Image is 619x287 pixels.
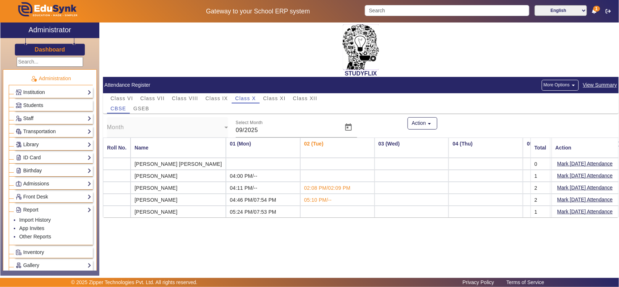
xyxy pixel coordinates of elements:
[30,75,37,82] img: Administration.png
[159,8,357,15] h5: Gateway to your School ERP system
[226,194,300,206] td: 04:46 PM/07:54 PM
[300,182,375,194] td: 02:08 PM/02:09 PM
[557,183,614,192] button: Mark [DATE] Attendance
[23,102,43,108] span: Students
[300,194,375,206] td: 05:10 PM/--
[343,24,379,70] img: 2da83ddf-6089-4dce-a9e2-416746467bdd
[426,120,433,127] mat-icon: arrow_drop_down
[226,138,300,158] th: 01 (Mon)
[226,182,300,194] td: 04:11 PM/--
[226,170,300,182] td: 04:00 PM/--
[16,103,21,108] img: Students.png
[131,182,226,194] mat-cell: [PERSON_NAME]
[16,248,91,257] a: Inventory
[131,138,226,158] mat-header-cell: Name
[530,194,550,206] mat-cell: 2
[111,96,133,101] span: Class VI
[103,138,131,158] mat-header-cell: Roll No.
[530,182,550,194] mat-cell: 2
[449,138,523,158] th: 04 (Thu)
[459,278,498,287] a: Privacy Policy
[23,249,44,255] span: Inventory
[557,195,614,204] button: Mark [DATE] Attendance
[530,170,550,182] mat-cell: 1
[530,138,550,158] mat-header-cell: Total
[172,96,198,101] span: Class VIII
[226,206,300,217] td: 05:24 PM/07:53 PM
[570,82,577,89] mat-icon: arrow_drop_down
[263,96,286,101] span: Class XI
[34,46,66,53] a: Dashboard
[530,206,550,217] mat-cell: 1
[19,225,44,231] a: App Invites
[16,250,21,255] img: Inventory.png
[16,101,91,110] a: Students
[503,278,548,287] a: Terms of Service
[17,57,83,67] input: Search...
[9,75,93,82] p: Administration
[131,170,226,182] mat-cell: [PERSON_NAME]
[557,171,614,180] button: Mark [DATE] Attendance
[552,138,619,158] mat-header-cell: Action
[236,120,263,125] mat-label: Select Month
[19,234,51,239] a: Other Reports
[131,206,226,217] mat-cell: [PERSON_NAME]
[593,6,600,12] span: 1
[542,80,579,91] button: More Options
[340,119,357,136] button: Open calendar
[103,77,619,93] mat-card-header: Attendance Register
[28,25,71,34] h2: Administrator
[557,207,614,216] button: Mark [DATE] Attendance
[19,217,51,223] a: Import History
[0,22,99,38] a: Administrator
[235,96,256,101] span: Class X
[131,158,226,170] mat-cell: [PERSON_NAME] [PERSON_NAME]
[408,117,437,130] button: Action
[131,194,226,206] mat-cell: [PERSON_NAME]
[530,158,550,170] mat-cell: 0
[111,106,126,111] span: CBSE
[375,138,449,158] th: 03 (Wed)
[557,159,614,168] button: Mark [DATE] Attendance
[35,46,65,53] h3: Dashboard
[583,81,618,89] span: View Summary
[300,138,375,158] th: 02 (Tue)
[133,106,149,111] span: GSEB
[140,96,165,101] span: Class VII
[103,70,619,77] h2: STUDYFLIX
[71,279,198,286] p: © 2025 Zipper Technologies Pvt. Ltd. All rights reserved.
[293,96,317,101] span: Class XII
[365,5,529,16] input: Search
[523,138,597,158] th: 05 (Fri)
[206,96,228,101] span: Class IX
